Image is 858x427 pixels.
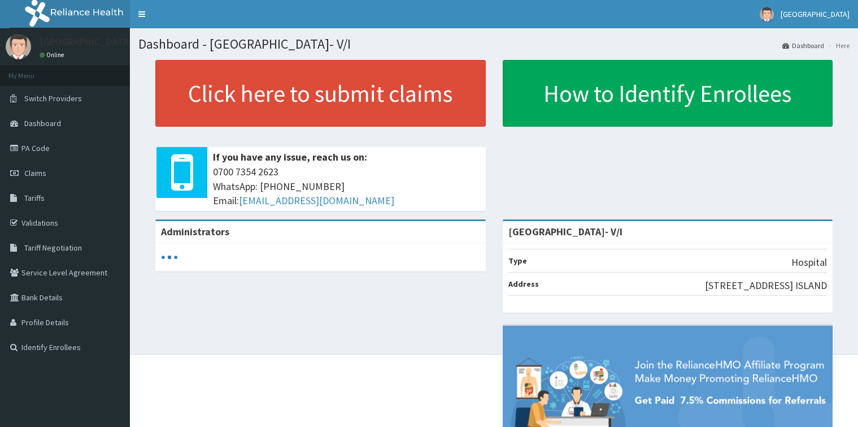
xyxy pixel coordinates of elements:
h1: Dashboard - [GEOGRAPHIC_DATA]- V/I [138,37,850,51]
b: If you have any issue, reach us on: [213,150,367,163]
span: Dashboard [24,118,61,128]
b: Type [508,256,527,266]
p: Hospital [791,255,827,270]
p: [GEOGRAPHIC_DATA] [40,37,133,47]
span: 0700 7354 2623 WhatsApp: [PHONE_NUMBER] Email: [213,165,480,208]
span: [GEOGRAPHIC_DATA] [781,9,850,19]
b: Administrators [161,225,229,238]
p: [STREET_ADDRESS] ISLAND [705,278,827,293]
strong: [GEOGRAPHIC_DATA]- V/I [508,225,622,238]
a: Online [40,51,67,59]
span: Tariffs [24,193,45,203]
span: Switch Providers [24,93,82,103]
img: User Image [760,7,774,21]
li: Here [825,41,850,50]
svg: audio-loading [161,249,178,266]
a: Click here to submit claims [155,60,486,127]
span: Claims [24,168,46,178]
a: Dashboard [782,41,824,50]
a: [EMAIL_ADDRESS][DOMAIN_NAME] [239,194,394,207]
b: Address [508,279,539,289]
img: User Image [6,34,31,59]
span: Tariff Negotiation [24,243,82,253]
a: How to Identify Enrollees [503,60,833,127]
